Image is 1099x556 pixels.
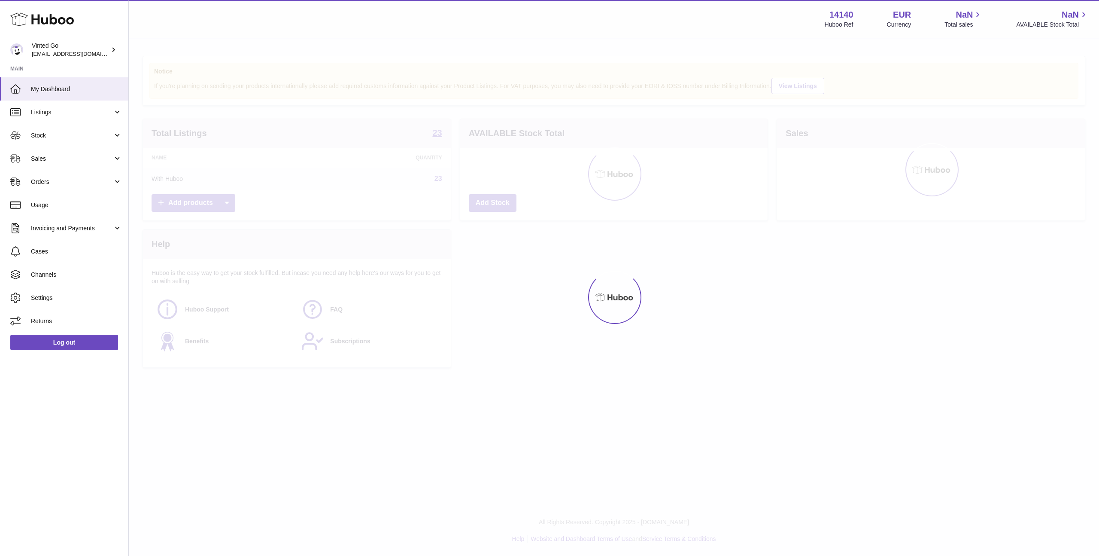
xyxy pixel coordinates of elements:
span: Orders [31,178,113,186]
span: Usage [31,201,122,209]
a: NaN AVAILABLE Stock Total [1016,9,1089,29]
span: Channels [31,271,122,279]
a: Log out [10,335,118,350]
img: giedre.bartusyte@vinted.com [10,43,23,56]
span: My Dashboard [31,85,122,93]
span: Returns [31,317,122,325]
span: AVAILABLE Stock Total [1016,21,1089,29]
span: Stock [31,131,113,140]
span: NaN [956,9,973,21]
a: NaN Total sales [944,9,983,29]
div: Vinted Go [32,42,109,58]
strong: EUR [893,9,911,21]
span: Settings [31,294,122,302]
span: [EMAIL_ADDRESS][DOMAIN_NAME] [32,50,126,57]
span: Total sales [944,21,983,29]
span: Listings [31,108,113,116]
span: Invoicing and Payments [31,224,113,232]
span: NaN [1062,9,1079,21]
div: Huboo Ref [825,21,853,29]
strong: 14140 [829,9,853,21]
div: Currency [887,21,911,29]
span: Sales [31,155,113,163]
span: Cases [31,247,122,256]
